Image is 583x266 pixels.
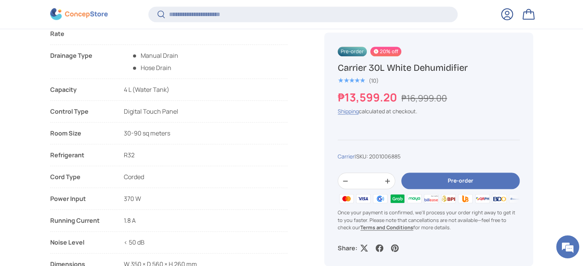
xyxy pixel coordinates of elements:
span: SKU: [356,153,368,160]
span: | [355,153,401,160]
p: Once your payment is confirmed, we'll process your order right away to get it to you faster. Plea... [338,209,519,232]
span: Pre-order [338,47,367,56]
em: Submit [112,208,139,219]
span: 20% off [370,47,401,56]
s: ₱16,999.00 [401,92,447,104]
span: 370 W [124,194,141,203]
strong: ₱13,599.20 [338,90,399,105]
textarea: Type your message and click 'Submit' [4,181,146,208]
div: Cord Type [50,172,112,181]
div: Running Current [50,216,112,225]
div: Moisture Removal Rate [50,20,112,38]
img: qrph [474,193,491,204]
span: 2001006885 [369,153,401,160]
span: Hose Drain [131,64,171,72]
span: 1.8 A [124,216,136,225]
div: (10) [369,78,379,83]
strong: Refrigerant [50,150,112,160]
span: < 50 dB [124,238,145,246]
li: 30-90 sq meters [50,129,288,144]
span: 4 L (Water Tank) [124,85,169,94]
div: Control Type [50,107,112,116]
a: 5.0 out of 5.0 stars (10) [338,76,379,84]
img: maya [406,193,423,204]
span: ★★★★★ [338,77,365,85]
img: ubp [457,193,474,204]
div: 5.0 out of 5.0 stars [338,77,365,84]
img: visa [355,193,372,204]
a: Shipping [338,108,359,115]
h1: Carrier 30L White Dehumidifier [338,62,519,74]
img: grabpay [389,193,406,204]
a: Carrier [338,153,355,160]
span: Digital Touch Panel [124,107,178,116]
img: gcash [372,193,389,204]
img: master [338,193,355,204]
div: Minimize live chat window [126,4,144,22]
span: Corded [124,173,144,181]
div: Leave a message [40,43,129,53]
a: Terms and Conditions [360,224,413,231]
strong: Room Size [50,129,112,138]
img: metrobank [508,193,525,204]
img: billease [423,193,440,204]
div: Power Input [50,194,112,203]
img: ConcepStore [50,8,108,20]
li: R32 [50,150,288,160]
div: Capacity [50,85,112,94]
div: Drainage Type [50,51,112,72]
img: bdo [491,193,508,204]
div: calculated at checkout. [338,107,519,115]
div: Noise Level [50,238,112,247]
p: Share: [338,243,357,253]
button: Pre-order [401,173,519,189]
span: We are offline. Please leave us a message. [16,83,134,160]
span: Manual Drain [131,51,178,60]
img: bpi [440,193,457,204]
